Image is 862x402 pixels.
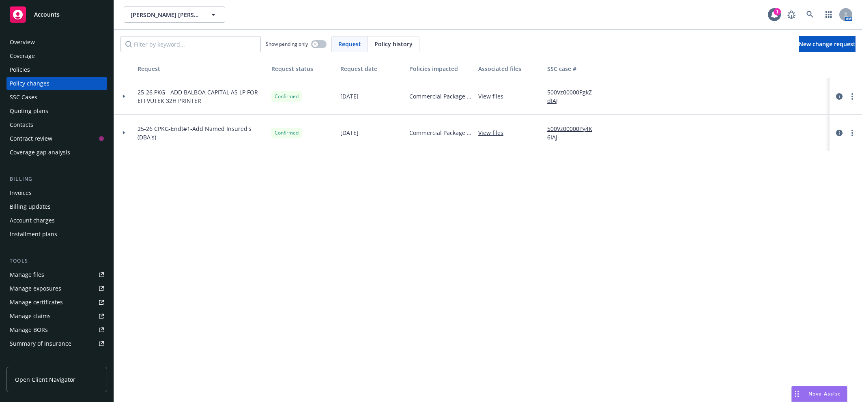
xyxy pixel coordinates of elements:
[6,228,107,241] a: Installment plans
[6,214,107,227] a: Account charges
[821,6,837,23] a: Switch app
[337,59,406,78] button: Request date
[374,40,413,48] span: Policy history
[10,146,70,159] div: Coverage gap analysis
[10,228,57,241] div: Installment plans
[10,296,63,309] div: Manage certificates
[6,310,107,323] a: Manage claims
[6,186,107,199] a: Invoices
[120,36,261,52] input: Filter by keyword...
[10,132,52,145] div: Contract review
[10,63,30,76] div: Policies
[10,310,51,323] div: Manage claims
[114,78,134,115] div: Toggle Row Expanded
[6,118,107,131] a: Contacts
[34,11,60,18] span: Accounts
[783,6,800,23] a: Report a Bug
[6,49,107,62] a: Coverage
[275,129,299,137] span: Confirmed
[138,124,265,141] span: 25-26 CPKG-Endt#1-Add Named Insured's (DBA's)
[124,6,225,23] button: [PERSON_NAME] [PERSON_NAME] Family, Inc.
[6,200,107,213] a: Billing updates
[406,59,475,78] button: Policies impacted
[478,92,510,100] a: View files
[6,63,107,76] a: Policies
[799,36,856,52] a: New change request
[271,64,334,73] div: Request status
[6,282,107,295] a: Manage exposures
[10,77,49,90] div: Policy changes
[6,146,107,159] a: Coverage gap analysis
[10,186,32,199] div: Invoices
[792,386,802,402] div: Drag to move
[6,337,107,350] a: Summary of insurance
[10,91,37,104] div: SSC Cases
[6,91,107,104] a: SSC Cases
[266,41,308,47] span: Show pending only
[834,92,844,101] a: circleInformation
[275,93,299,100] span: Confirmed
[10,214,55,227] div: Account charges
[799,40,856,48] span: New change request
[791,386,847,402] button: Nova Assist
[10,337,71,350] div: Summary of insurance
[6,132,107,145] a: Contract review
[6,296,107,309] a: Manage certificates
[10,200,51,213] div: Billing updates
[338,40,361,48] span: Request
[131,11,201,19] span: [PERSON_NAME] [PERSON_NAME] Family, Inc.
[409,92,472,100] span: Commercial Package - 25--26 Package Policy
[847,92,857,101] a: more
[409,64,472,73] div: Policies impacted
[6,323,107,336] a: Manage BORs
[6,3,107,26] a: Accounts
[808,390,841,397] span: Nova Assist
[475,59,544,78] button: Associated files
[10,282,61,295] div: Manage exposures
[15,375,75,384] span: Open Client Navigator
[114,115,134,151] div: Toggle Row Expanded
[10,118,33,131] div: Contacts
[478,64,541,73] div: Associated files
[774,8,781,15] div: 1
[340,64,403,73] div: Request date
[547,64,602,73] div: SSC case #
[802,6,818,23] a: Search
[847,128,857,138] a: more
[547,124,602,141] a: 500Vz00000Py4K6IAJ
[138,88,265,105] span: 25-26 PKG - ADD BALBOA CAPITAL AS LP FOR EFI VUTEK 32H PRINTER
[547,88,602,105] a: 500Vz00000PgkZdIAJ
[10,36,35,49] div: Overview
[10,105,48,118] div: Quoting plans
[340,128,359,137] span: [DATE]
[6,175,107,183] div: Billing
[6,36,107,49] a: Overview
[340,92,359,100] span: [DATE]
[10,323,48,336] div: Manage BORs
[268,59,337,78] button: Request status
[6,105,107,118] a: Quoting plans
[478,128,510,137] a: View files
[138,64,265,73] div: Request
[834,128,844,138] a: circleInformation
[10,268,44,281] div: Manage files
[6,257,107,265] div: Tools
[10,49,35,62] div: Coverage
[6,268,107,281] a: Manage files
[409,128,472,137] span: Commercial Package - 25--26 Package Policy
[6,77,107,90] a: Policy changes
[134,59,268,78] button: Request
[544,59,605,78] button: SSC case #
